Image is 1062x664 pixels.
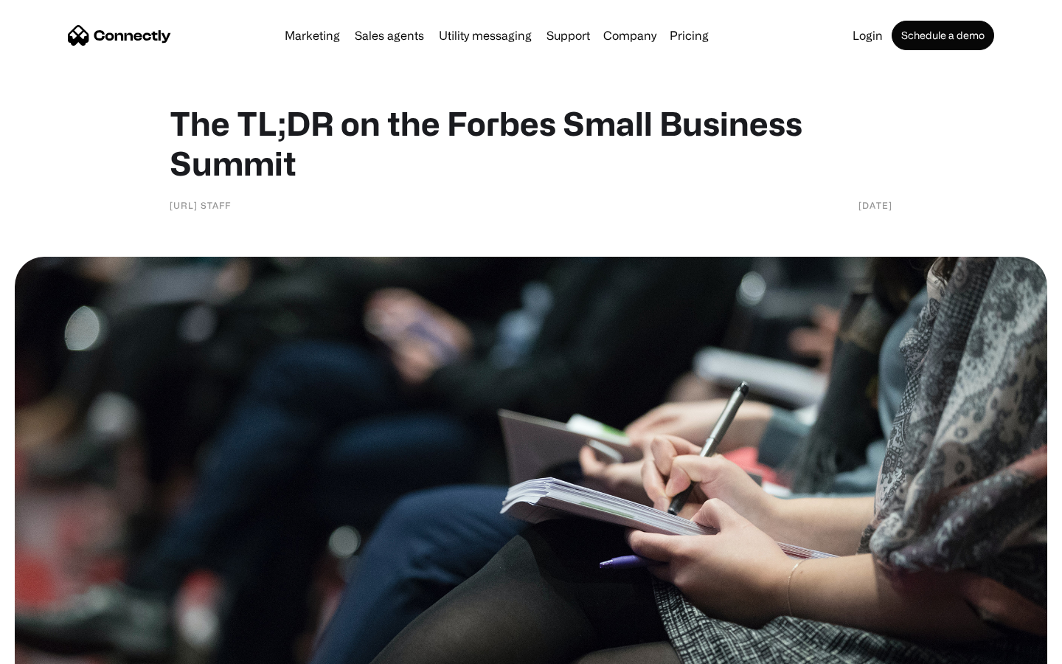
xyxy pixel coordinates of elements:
[15,638,88,659] aside: Language selected: English
[433,30,538,41] a: Utility messaging
[29,638,88,659] ul: Language list
[858,198,892,212] div: [DATE]
[349,30,430,41] a: Sales agents
[170,198,231,212] div: [URL] Staff
[541,30,596,41] a: Support
[603,25,656,46] div: Company
[847,30,889,41] a: Login
[279,30,346,41] a: Marketing
[664,30,715,41] a: Pricing
[170,103,892,183] h1: The TL;DR on the Forbes Small Business Summit
[892,21,994,50] a: Schedule a demo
